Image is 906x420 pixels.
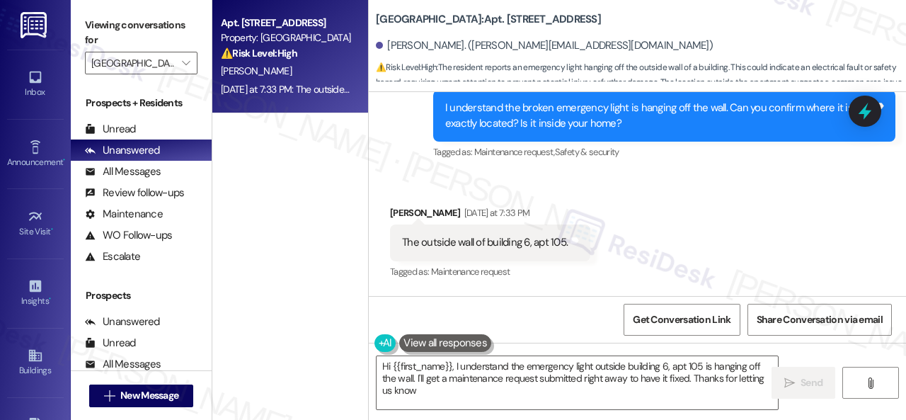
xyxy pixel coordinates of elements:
[85,249,140,264] div: Escalate
[474,146,555,158] span: Maintenance request ,
[85,14,197,52] label: Viewing conversations for
[21,12,50,38] img: ResiDesk Logo
[221,64,292,77] span: [PERSON_NAME]
[221,47,297,59] strong: ⚠️ Risk Level: High
[221,83,452,96] div: [DATE] at 7:33 PM: The outside wall of building 6, apt 105.
[7,274,64,312] a: Insights •
[390,205,590,225] div: [PERSON_NAME]
[633,312,730,327] span: Get Conversation Link
[91,52,175,74] input: All communities
[390,261,590,282] div: Tagged as:
[85,314,160,329] div: Unanswered
[85,164,161,179] div: All Messages
[624,304,740,336] button: Get Conversation Link
[85,207,163,222] div: Maintenance
[85,357,161,372] div: All Messages
[747,304,892,336] button: Share Conversation via email
[85,228,172,243] div: WO Follow-ups
[85,122,136,137] div: Unread
[104,390,115,402] i: 
[63,155,65,165] span: •
[221,16,352,30] div: Apt. [STREET_ADDRESS]
[376,62,437,73] strong: ⚠️ Risk Level: High
[431,266,510,278] span: Maintenance request
[445,101,873,131] div: I understand the broken emergency light is hanging off the wall. Can you confirm where it is exac...
[85,143,160,158] div: Unanswered
[784,378,795,389] i: 
[85,186,184,200] div: Review follow-ups
[7,205,64,243] a: Site Visit •
[49,294,51,304] span: •
[120,388,178,403] span: New Message
[402,235,568,250] div: The outside wall of building 6, apt 105.
[377,356,778,409] textarea: Hi {{first_name}}, I understand the emergency light outside building 6, apt 105 is hanging off th...
[376,12,601,27] b: [GEOGRAPHIC_DATA]: Apt. [STREET_ADDRESS]
[555,146,619,158] span: Safety & security
[433,142,895,162] div: Tagged as:
[757,312,883,327] span: Share Conversation via email
[71,288,212,303] div: Prospects
[51,225,53,234] span: •
[772,367,835,399] button: Send
[376,38,713,53] div: [PERSON_NAME]. ([PERSON_NAME][EMAIL_ADDRESS][DOMAIN_NAME])
[221,30,352,45] div: Property: [GEOGRAPHIC_DATA]
[7,65,64,103] a: Inbox
[865,378,876,389] i: 
[376,60,906,91] span: : The resident reports an emergency light hanging off the outside wall of a building. This could ...
[71,96,212,110] div: Prospects + Residents
[182,57,190,69] i: 
[7,344,64,382] a: Buildings
[801,375,822,390] span: Send
[89,385,194,407] button: New Message
[85,336,136,351] div: Unread
[461,205,530,220] div: [DATE] at 7:33 PM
